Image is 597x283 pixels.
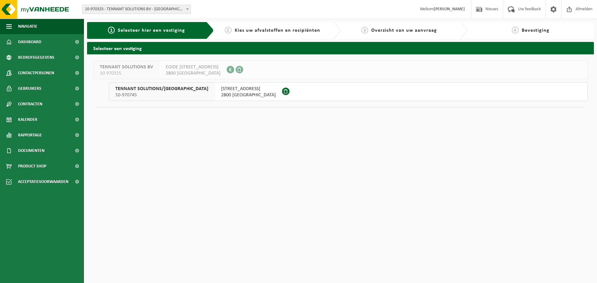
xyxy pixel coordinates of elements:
span: 2800 [GEOGRAPHIC_DATA] [166,70,220,76]
span: Acceptatievoorwaarden [18,174,68,189]
span: 10-970325 - TENNANT SOLUTIONS BV - MECHELEN [82,5,191,14]
span: 4 [512,27,519,34]
span: Bedrijfsgegevens [18,50,54,65]
span: 2800 [GEOGRAPHIC_DATA] [221,92,276,98]
span: Contracten [18,96,42,112]
span: Contactpersonen [18,65,54,81]
span: 10-970325 [100,70,153,76]
span: Kalender [18,112,37,127]
span: Navigatie [18,19,37,34]
h2: Selecteer een vestiging [87,42,594,54]
span: Rapportage [18,127,42,143]
span: Selecteer hier een vestiging [118,28,185,33]
span: [STREET_ADDRESS] [221,86,276,92]
span: Dashboard [18,34,41,50]
span: Gebruikers [18,81,41,96]
button: TENNANT SOLUTIONS/[GEOGRAPHIC_DATA] 10-970745 [STREET_ADDRESS]2800 [GEOGRAPHIC_DATA] [109,82,588,101]
span: Overzicht van uw aanvraag [371,28,437,33]
span: Product Shop [18,158,46,174]
span: Kies uw afvalstoffen en recipiënten [235,28,320,33]
strong: [PERSON_NAME] [434,7,465,11]
span: 3 [361,27,368,34]
span: TENNANT SOLUTIONS BV [100,64,153,70]
span: 10-970745 [115,92,208,98]
span: 2 [225,27,232,34]
span: 1 [108,27,115,34]
span: Bevestiging [522,28,549,33]
span: EGIDE [STREET_ADDRESS] [166,64,220,70]
span: TENNANT SOLUTIONS/[GEOGRAPHIC_DATA] [115,86,208,92]
span: Documenten [18,143,44,158]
